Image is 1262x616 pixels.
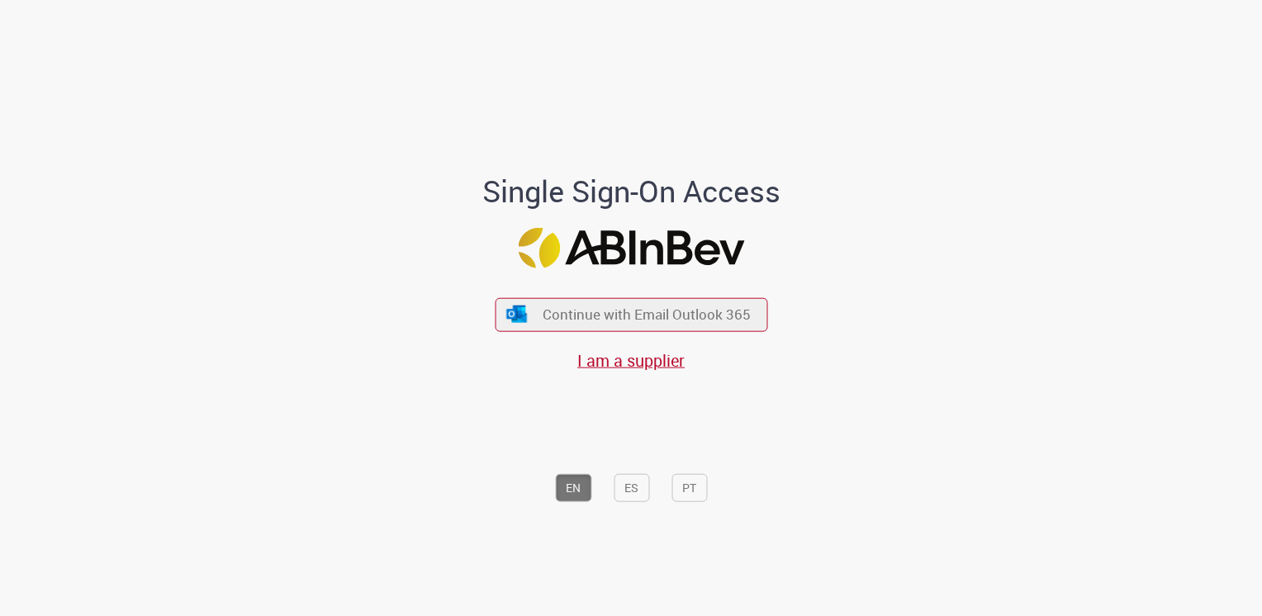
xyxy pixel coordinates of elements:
button: EN [555,473,591,501]
button: ícone Azure/Microsoft 360 Continue with Email Outlook 365 [495,297,767,331]
span: Continue with Email Outlook 365 [543,305,751,324]
img: ícone Azure/Microsoft 360 [505,306,529,323]
button: PT [671,473,707,501]
a: I am a supplier [577,348,685,371]
img: Logo ABInBev [518,227,744,268]
h1: Single Sign-On Access [402,175,861,208]
button: ES [614,473,649,501]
